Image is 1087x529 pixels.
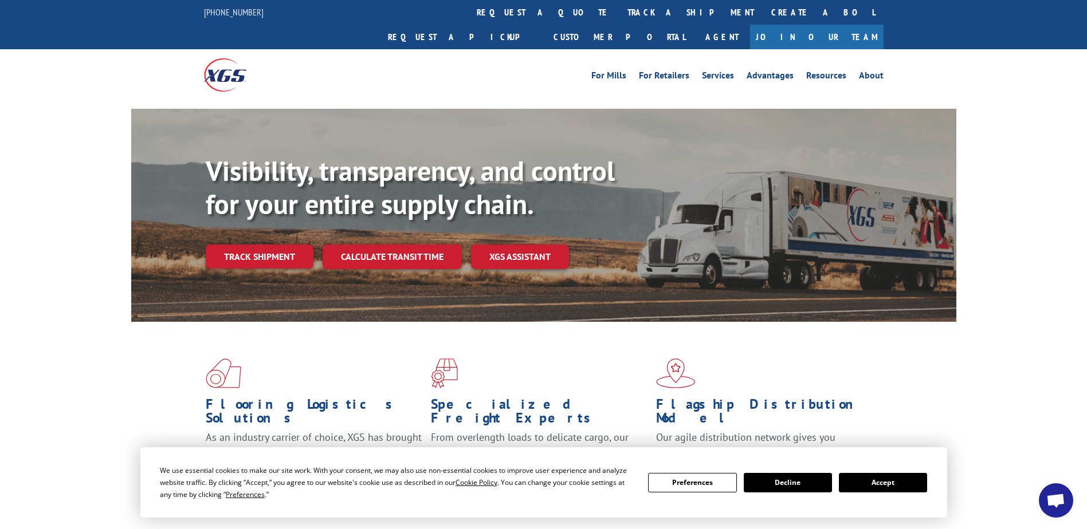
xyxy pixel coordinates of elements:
[656,397,873,431] h1: Flagship Distribution Model
[206,397,422,431] h1: Flooring Logistics Solutions
[206,153,615,222] b: Visibility, transparency, and control for your entire supply chain.
[744,473,832,492] button: Decline
[206,431,422,471] span: As an industry carrier of choice, XGS has brought innovation and dedication to flooring logistics...
[591,71,626,84] a: For Mills
[431,397,648,431] h1: Specialized Freight Experts
[206,358,241,388] img: xgs-icon-total-supply-chain-intelligence-red
[140,447,947,518] div: Cookie Consent Prompt
[204,6,264,18] a: [PHONE_NUMBER]
[656,358,696,388] img: xgs-icon-flagship-distribution-model-red
[431,358,458,388] img: xgs-icon-focused-on-flooring-red
[379,25,545,49] a: Request a pickup
[839,473,927,492] button: Accept
[656,431,867,457] span: Our agile distribution network gives you nationwide inventory management on demand.
[471,244,569,269] a: XGS ASSISTANT
[1039,483,1073,518] div: Open chat
[206,244,313,269] a: Track shipment
[456,477,497,487] span: Cookie Policy
[694,25,750,49] a: Agent
[747,71,794,84] a: Advantages
[226,489,265,499] span: Preferences
[160,464,634,500] div: We use essential cookies to make our site work. With your consent, we may also use non-essential ...
[639,71,689,84] a: For Retailers
[750,25,884,49] a: Join Our Team
[702,71,734,84] a: Services
[431,431,648,481] p: From overlength loads to delicate cargo, our experienced staff knows the best way to move your fr...
[806,71,846,84] a: Resources
[545,25,694,49] a: Customer Portal
[323,244,462,269] a: Calculate transit time
[859,71,884,84] a: About
[648,473,736,492] button: Preferences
